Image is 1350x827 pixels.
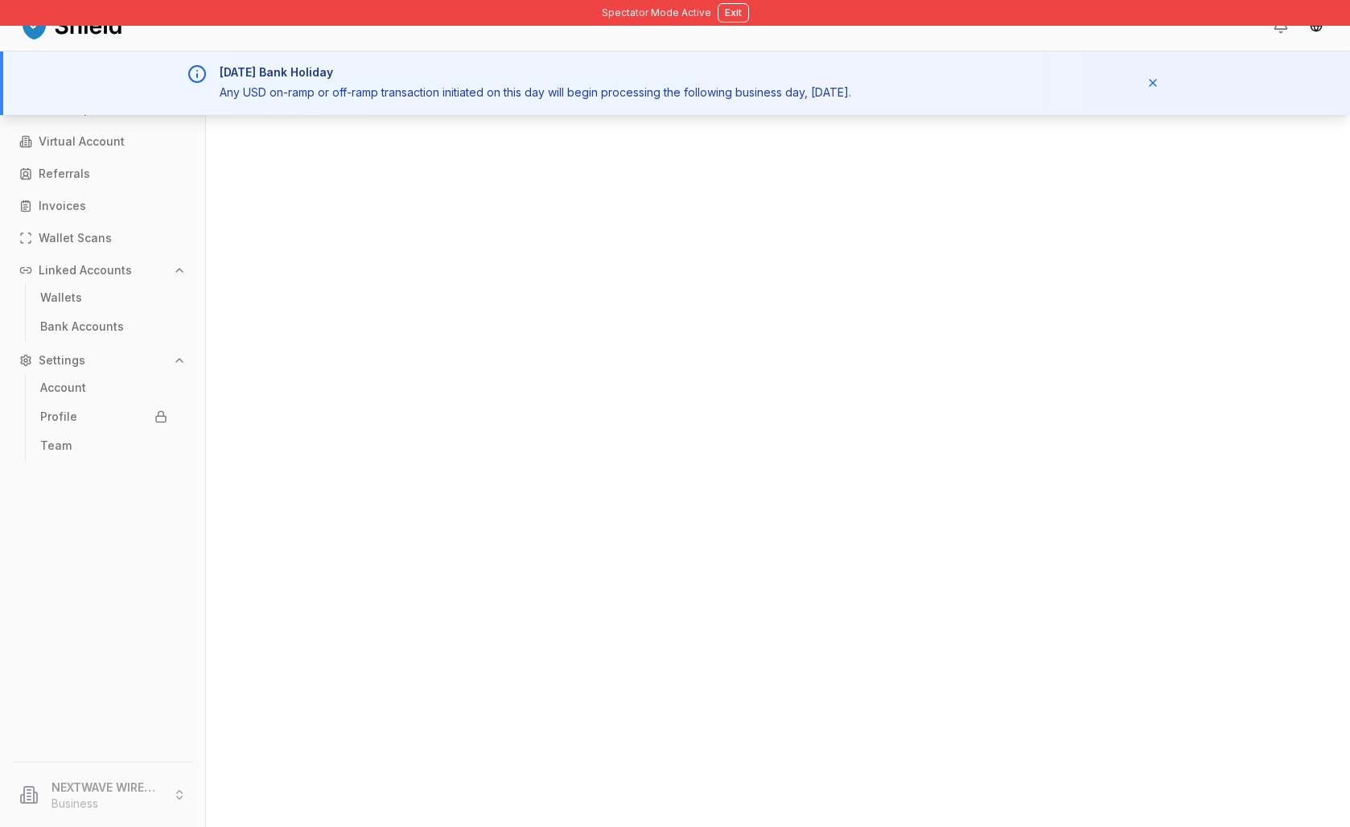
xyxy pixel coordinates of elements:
p: Referrals [39,168,90,179]
a: Virtual Account [13,129,192,154]
h3: [DATE] Bank Holiday [220,64,1114,80]
p: Linked Accounts [39,265,132,276]
button: Linked Accounts [13,257,192,283]
button: Exit [718,3,749,23]
p: Wallet Scans [39,232,112,244]
p: Invoices [39,200,86,212]
p: Any USD on-ramp or off-ramp transaction initiated on this day will begin processing the following... [220,84,1114,102]
p: Bank Accounts [40,321,124,332]
p: Wallets [40,292,82,303]
p: Team [40,440,72,451]
p: Settings [39,355,85,366]
a: Bank Accounts [34,314,174,339]
a: Wallets [34,285,174,311]
a: Referrals [13,161,192,187]
span: Spectator Mode Active [602,6,711,19]
p: Account [40,382,86,393]
button: Settings [13,348,192,373]
p: Profile [40,411,77,422]
button: Dismiss notification [1140,70,1166,96]
p: Virtual Account [39,136,125,147]
p: Counterparties [39,104,123,115]
a: Wallet Scans [13,225,192,251]
a: Profile [34,404,174,430]
a: Account [34,375,174,401]
a: Invoices [13,193,192,219]
a: Team [34,433,174,459]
